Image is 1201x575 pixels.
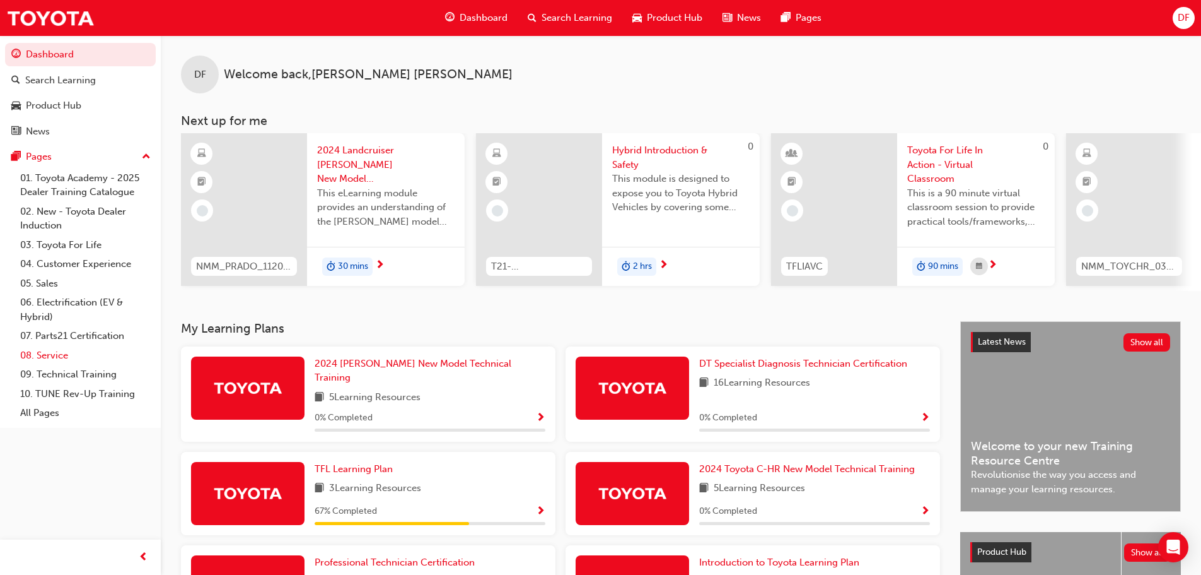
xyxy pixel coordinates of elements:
img: Trak [213,377,282,399]
img: Trak [598,377,667,399]
a: Introduction to Toyota Learning Plan [699,555,864,570]
div: Search Learning [25,73,96,88]
span: duration-icon [622,259,630,275]
img: Trak [213,482,282,504]
a: 2024 [PERSON_NAME] New Model Technical Training [315,357,545,385]
img: Trak [6,4,95,32]
a: 05. Sales [15,274,156,293]
span: learningRecordVerb_NONE-icon [492,205,503,216]
span: news-icon [11,126,21,138]
span: 3 Learning Resources [329,481,421,497]
span: learningRecordVerb_NONE-icon [787,205,798,216]
button: Show Progress [920,410,930,426]
span: booktick-icon [1082,174,1091,191]
a: guage-iconDashboard [435,5,518,31]
span: learningRecordVerb_NONE-icon [197,205,208,216]
span: book-icon [315,390,324,406]
a: car-iconProduct Hub [622,5,712,31]
a: Product Hub [5,94,156,117]
span: 0 % Completed [315,411,373,425]
a: 2024 Toyota C-HR New Model Technical Training [699,462,920,477]
span: 90 mins [928,259,958,274]
span: car-icon [11,100,21,112]
a: 0T21-FOD_HVIS_PREREQHybrid Introduction & SafetyThis module is designed to expose you to Toyota H... [476,133,760,286]
a: All Pages [15,403,156,423]
span: Hybrid Introduction & Safety [612,143,750,172]
a: NMM_PRADO_112024_MODULE_12024 Landcruiser [PERSON_NAME] New Model Mechanisms - Model Outline 1Thi... [181,133,465,286]
span: This eLearning module provides an understanding of the [PERSON_NAME] model line-up and its Katash... [317,186,455,229]
h3: Next up for me [161,114,1201,128]
button: Show all [1123,333,1171,352]
button: Show Progress [536,504,545,519]
span: Revolutionise the way you access and manage your learning resources. [971,468,1170,496]
span: Pages [796,11,821,25]
a: 06. Electrification (EV & Hybrid) [15,293,156,326]
div: Product Hub [26,98,81,113]
div: Pages [26,150,52,164]
span: guage-icon [11,49,21,61]
span: Search Learning [542,11,612,25]
span: search-icon [528,10,537,26]
span: 2024 Toyota C-HR New Model Technical Training [699,463,915,475]
span: Toyota For Life In Action - Virtual Classroom [907,143,1045,186]
span: Product Hub [647,11,702,25]
span: 2024 [PERSON_NAME] New Model Technical Training [315,358,511,384]
span: 2 hrs [633,259,652,274]
span: Product Hub [977,547,1026,557]
span: booktick-icon [492,174,501,191]
a: 10. TUNE Rev-Up Training [15,384,156,404]
span: News [737,11,761,25]
span: Latest News [978,336,1026,347]
button: DF [1173,7,1195,29]
span: Introduction to Toyota Learning Plan [699,557,859,568]
span: learningRecordVerb_NONE-icon [1082,205,1093,216]
span: book-icon [699,481,709,497]
span: NMM_PRADO_112024_MODULE_1 [196,259,292,274]
a: news-iconNews [712,5,771,31]
span: Dashboard [460,11,508,25]
a: 0TFLIAVCToyota For Life In Action - Virtual ClassroomThis is a 90 minute virtual classroom sessio... [771,133,1055,286]
span: 67 % Completed [315,504,377,519]
span: booktick-icon [787,174,796,191]
button: Show Progress [920,504,930,519]
span: learningResourceType_ELEARNING-icon [197,146,206,162]
span: 0 % Completed [699,504,757,519]
span: 0 [1043,141,1048,152]
span: car-icon [632,10,642,26]
span: duration-icon [917,259,925,275]
a: 04. Customer Experience [15,254,156,274]
span: 16 Learning Resources [714,376,810,391]
span: news-icon [722,10,732,26]
span: up-icon [142,149,151,165]
span: 2024 Landcruiser [PERSON_NAME] New Model Mechanisms - Model Outline 1 [317,143,455,186]
span: duration-icon [327,259,335,275]
button: Pages [5,145,156,169]
span: This is a 90 minute virtual classroom session to provide practical tools/frameworks, behaviours a... [907,186,1045,229]
span: search-icon [11,75,20,86]
span: guage-icon [445,10,455,26]
a: search-iconSearch Learning [518,5,622,31]
span: next-icon [375,260,385,271]
a: 07. Parts21 Certification [15,326,156,346]
span: 30 mins [338,259,368,274]
span: learningResourceType_ELEARNING-icon [1082,146,1091,162]
span: learningResourceType_INSTRUCTOR_LED-icon [787,146,796,162]
div: Open Intercom Messenger [1158,532,1188,562]
a: 03. Toyota For Life [15,235,156,255]
img: Trak [598,482,667,504]
span: learningResourceType_ELEARNING-icon [492,146,501,162]
a: 08. Service [15,346,156,365]
span: Professional Technician Certification [315,557,475,568]
span: Welcome to your new Training Resource Centre [971,439,1170,468]
span: 0 [748,141,753,152]
span: pages-icon [781,10,791,26]
button: Show Progress [536,410,545,426]
span: DF [194,68,206,82]
span: 5 Learning Resources [714,481,805,497]
a: TFL Learning Plan [315,462,398,477]
span: book-icon [315,481,324,497]
span: Show Progress [536,506,545,518]
span: TFL Learning Plan [315,463,393,475]
span: 5 Learning Resources [329,390,421,406]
